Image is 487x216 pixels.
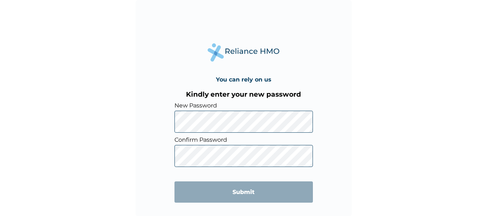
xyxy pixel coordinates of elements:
input: Submit [174,181,313,203]
label: Confirm Password [174,136,313,143]
h3: Kindly enter your new password [174,90,313,98]
label: New Password [174,102,313,109]
img: Reliance Health's Logo [208,43,280,62]
h4: You can rely on us [216,76,271,83]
